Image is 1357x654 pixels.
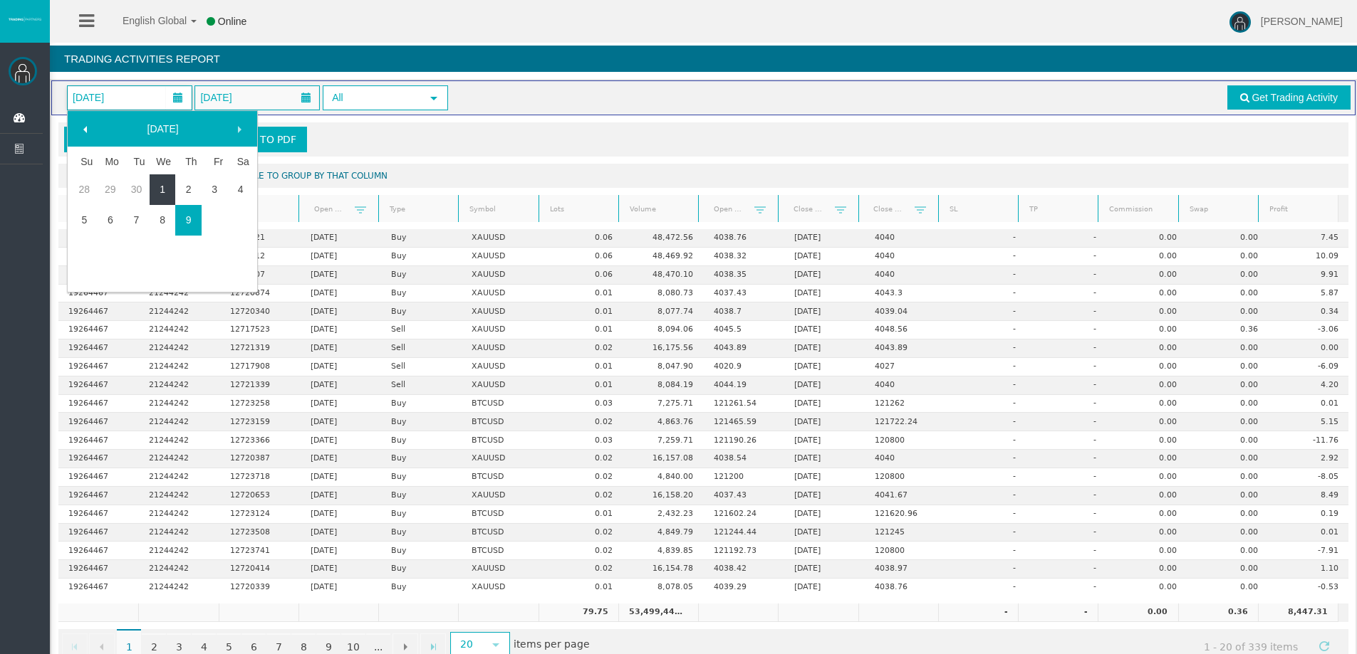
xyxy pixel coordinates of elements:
td: XAUUSD [462,321,542,339]
td: Sell [381,358,462,376]
td: 16,175.56 [623,339,703,358]
td: 19264467 [58,505,139,524]
td: 19264467 [58,285,139,303]
td: [DATE] [301,339,381,358]
td: 0.00 [1106,468,1187,487]
td: 19264467 [58,229,139,248]
td: 21244242 [139,376,219,395]
td: Buy [381,266,462,285]
a: 4 [227,176,254,202]
td: 10.09 [1268,248,1348,266]
td: - [945,266,1026,285]
td: 0.00 [1187,229,1268,248]
td: Sell [381,339,462,358]
td: 21244242 [139,321,219,339]
td: 121722.24 [865,413,945,431]
td: 19264467 [58,321,139,339]
a: 1 [150,176,176,202]
td: XAUUSD [462,266,542,285]
td: 0.00 [1106,487,1187,505]
td: BTCUSD [462,413,542,431]
td: 0.00 [1106,376,1187,395]
td: [DATE] [301,285,381,303]
td: 4043.3 [865,285,945,303]
span: select [428,93,440,104]
td: 19264467 [58,468,139,487]
td: 0.00 [1106,505,1187,524]
td: - [945,376,1026,395]
a: 3 [202,176,228,202]
td: 0.01 [542,376,623,395]
td: [DATE] [784,339,865,358]
a: 5 [71,207,98,233]
td: 4038.7 [704,302,784,321]
td: [DATE] [784,431,865,450]
td: 19264467 [58,248,139,266]
td: - [1026,395,1106,413]
td: - [945,505,1026,524]
td: 12721319 [219,339,300,358]
td: 4037.43 [704,487,784,505]
a: [DATE] [102,116,224,142]
td: Buy [381,302,462,321]
td: - [945,248,1026,266]
td: 0.00 [1187,358,1268,376]
td: 8485907 [219,266,300,285]
td: 8,077.74 [623,302,703,321]
td: [DATE] [784,285,865,303]
td: - [1026,505,1106,524]
td: 0.02 [542,487,623,505]
td: - [945,413,1026,431]
td: 0.02 [542,524,623,542]
a: 30 [123,176,150,202]
td: 4040 [865,266,945,285]
td: [DATE] [784,487,865,505]
td: 0.00 [1106,248,1187,266]
td: 0.00 [1187,302,1268,321]
td: Buy [381,524,462,542]
td: 21244242 [139,413,219,431]
td: 121200 [704,468,784,487]
td: 19264467 [58,339,139,358]
td: Sell [381,321,462,339]
td: XAUUSD [462,450,542,468]
td: 8485921 [219,229,300,248]
td: 0.06 [542,248,623,266]
td: 0.00 [1187,487,1268,505]
td: 0.01 [542,505,623,524]
td: 0.00 [1106,229,1187,248]
td: 2.92 [1268,450,1348,468]
td: 0.00 [1187,395,1268,413]
td: 4038.54 [704,450,784,468]
td: - [945,395,1026,413]
td: XAUUSD [462,285,542,303]
td: 0.06 [542,229,623,248]
td: 19264467 [58,358,139,376]
td: 21244242 [139,468,219,487]
td: - [1026,248,1106,266]
td: - [1026,266,1106,285]
td: 4040 [865,248,945,266]
td: 8,047.90 [623,358,703,376]
td: 0.00 [1187,468,1268,487]
td: 12720874 [219,285,300,303]
td: 12723124 [219,505,300,524]
td: 12717908 [219,358,300,376]
td: 4.20 [1268,376,1348,395]
td: 12721339 [219,376,300,395]
td: [DATE] [301,266,381,285]
td: 21244242 [139,487,219,505]
td: 0.19 [1268,505,1348,524]
td: 7,259.71 [623,431,703,450]
td: 4048.56 [865,321,945,339]
td: 4040 [865,229,945,248]
td: [DATE] [301,248,381,266]
td: 0.06 [542,266,623,285]
td: 21244242 [139,450,219,468]
td: 7,275.71 [623,395,703,413]
a: Type [381,200,457,219]
td: 19264467 [58,413,139,431]
td: BTCUSD [462,395,542,413]
td: [DATE] [784,376,865,395]
td: 12720340 [219,302,300,321]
